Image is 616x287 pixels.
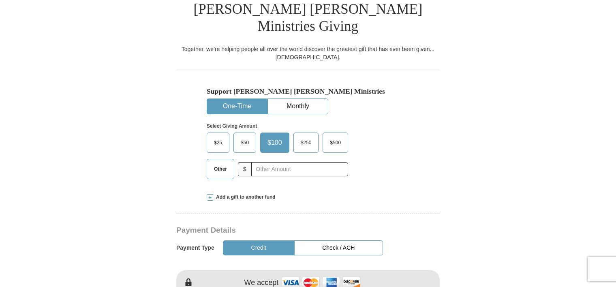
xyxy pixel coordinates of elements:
span: Other [210,163,231,175]
h3: Payment Details [176,226,383,235]
button: One-Time [207,99,267,114]
h5: Support [PERSON_NAME] [PERSON_NAME] Ministries [207,87,409,96]
span: $500 [326,137,345,149]
h5: Payment Type [176,244,214,251]
button: Credit [223,240,295,255]
span: $100 [263,137,286,149]
span: $25 [210,137,226,149]
button: Monthly [268,99,328,114]
span: Add a gift to another fund [213,194,276,201]
span: $ [238,162,252,176]
strong: Select Giving Amount [207,123,257,129]
input: Other Amount [251,162,348,176]
div: Together, we're helping people all over the world discover the greatest gift that has ever been g... [176,45,440,61]
button: Check / ACH [294,240,383,255]
span: $250 [297,137,316,149]
span: $50 [237,137,253,149]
